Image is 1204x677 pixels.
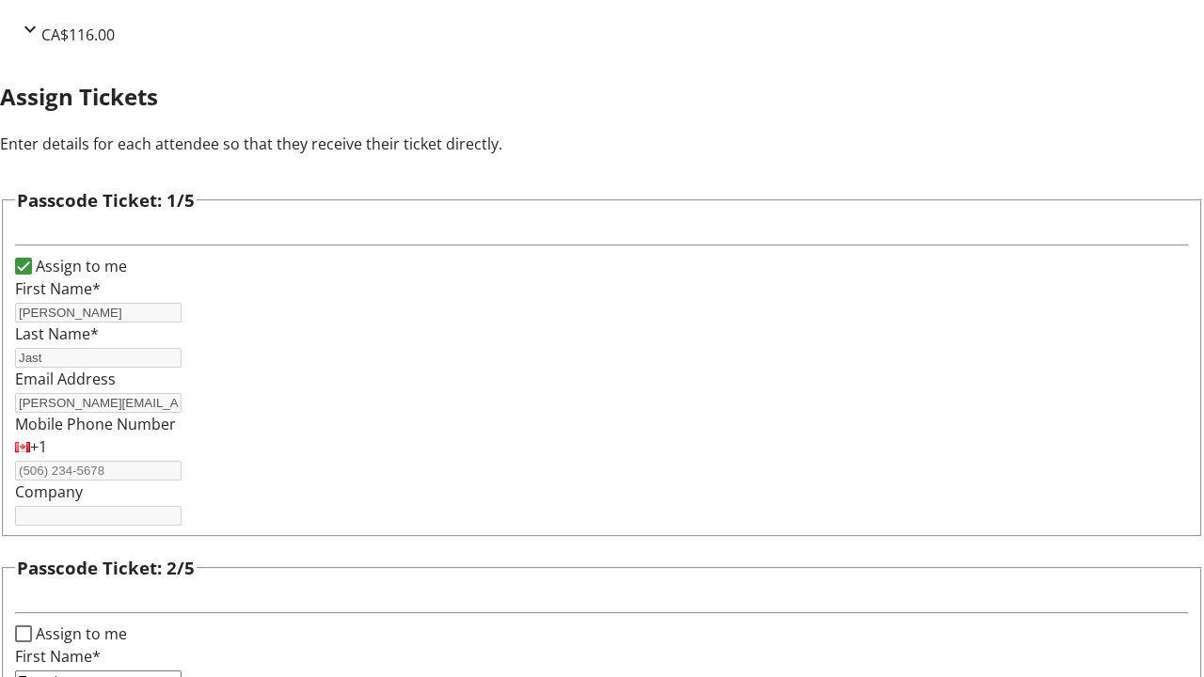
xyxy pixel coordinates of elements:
[41,24,115,45] span: CA$116.00
[32,255,127,277] label: Assign to me
[17,555,195,581] h3: Passcode Ticket: 2/5
[15,323,99,344] label: Last Name*
[15,646,101,667] label: First Name*
[15,481,83,502] label: Company
[15,369,116,389] label: Email Address
[17,187,195,213] h3: Passcode Ticket: 1/5
[32,622,127,645] label: Assign to me
[15,414,176,434] label: Mobile Phone Number
[15,278,101,299] label: First Name*
[15,461,182,480] input: (506) 234-5678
